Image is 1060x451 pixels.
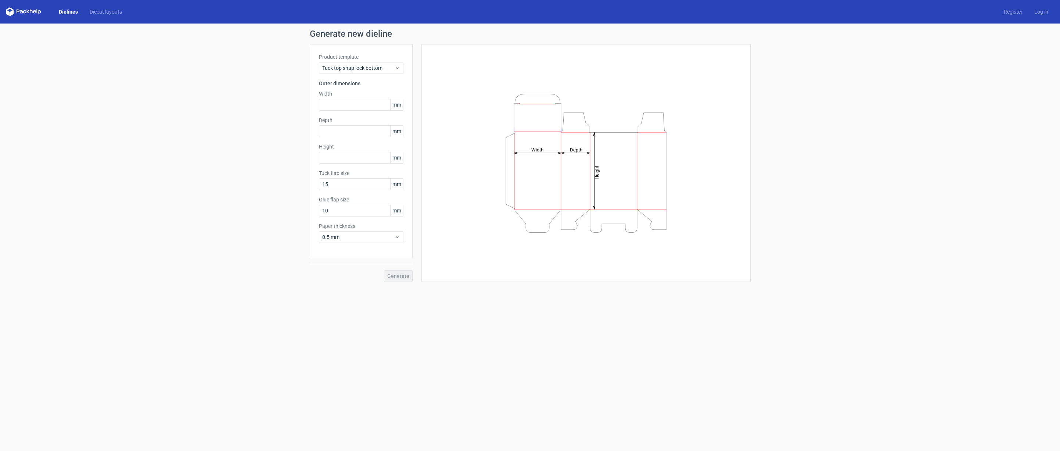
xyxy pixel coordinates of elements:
[319,117,403,124] label: Depth
[390,205,403,216] span: mm
[53,8,84,15] a: Dielines
[390,99,403,110] span: mm
[319,53,403,61] label: Product template
[319,80,403,87] h3: Outer dimensions
[322,64,395,72] span: Tuck top snap lock bottom
[319,169,403,177] label: Tuck flap size
[319,143,403,150] label: Height
[1028,8,1054,15] a: Log in
[310,29,751,38] h1: Generate new dieline
[319,90,403,97] label: Width
[531,147,543,152] tspan: Width
[390,152,403,163] span: mm
[322,233,395,241] span: 0.5 mm
[570,147,582,152] tspan: Depth
[594,165,600,179] tspan: Height
[84,8,128,15] a: Diecut layouts
[390,126,403,137] span: mm
[319,222,403,230] label: Paper thickness
[319,196,403,203] label: Glue flap size
[998,8,1028,15] a: Register
[390,179,403,190] span: mm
